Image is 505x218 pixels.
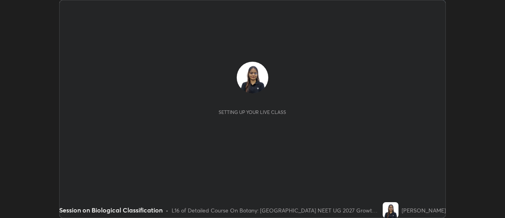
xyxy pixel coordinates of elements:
[59,205,163,215] div: Session on Biological Classification
[166,206,168,214] div: •
[402,206,446,214] div: [PERSON_NAME]
[172,206,380,214] div: L16 of Detailed Course On Botany: [GEOGRAPHIC_DATA] NEET UG 2027 Growth 2
[237,62,268,93] img: 5dd7e0702dfe4f69bf807b934bb836a9.jpg
[219,109,286,115] div: Setting up your live class
[383,202,398,218] img: 5dd7e0702dfe4f69bf807b934bb836a9.jpg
